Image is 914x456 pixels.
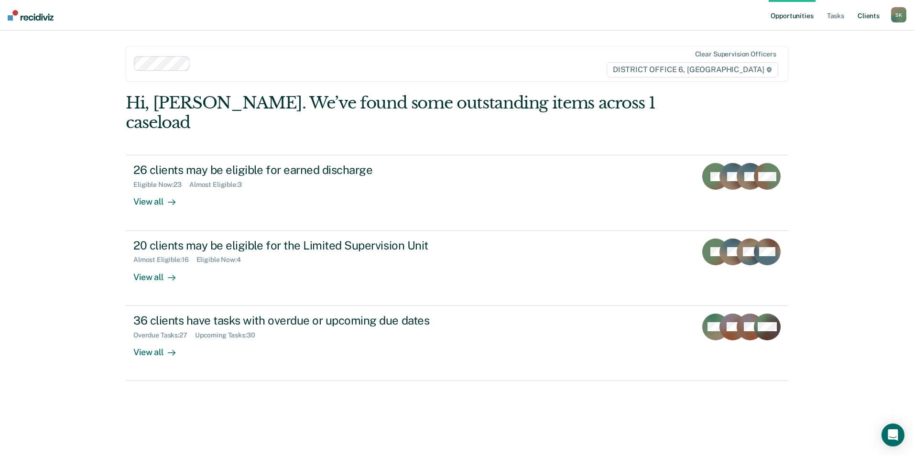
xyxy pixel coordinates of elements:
[891,7,906,22] div: S K
[607,62,778,77] span: DISTRICT OFFICE 6, [GEOGRAPHIC_DATA]
[695,50,776,58] div: Clear supervision officers
[133,181,189,189] div: Eligible Now : 23
[881,423,904,446] div: Open Intercom Messenger
[126,306,788,381] a: 36 clients have tasks with overdue or upcoming due datesOverdue Tasks:27Upcoming Tasks:30View all
[8,10,54,21] img: Recidiviz
[195,331,263,339] div: Upcoming Tasks : 30
[126,93,656,132] div: Hi, [PERSON_NAME]. We’ve found some outstanding items across 1 caseload
[126,231,788,306] a: 20 clients may be eligible for the Limited Supervision UnitAlmost Eligible:16Eligible Now:4View all
[133,239,469,252] div: 20 clients may be eligible for the Limited Supervision Unit
[189,181,250,189] div: Almost Eligible : 3
[133,163,469,177] div: 26 clients may be eligible for earned discharge
[133,331,195,339] div: Overdue Tasks : 27
[133,264,187,282] div: View all
[133,339,187,358] div: View all
[133,314,469,327] div: 36 clients have tasks with overdue or upcoming due dates
[133,189,187,207] div: View all
[133,256,196,264] div: Almost Eligible : 16
[196,256,249,264] div: Eligible Now : 4
[891,7,906,22] button: SK
[126,155,788,230] a: 26 clients may be eligible for earned dischargeEligible Now:23Almost Eligible:3View all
